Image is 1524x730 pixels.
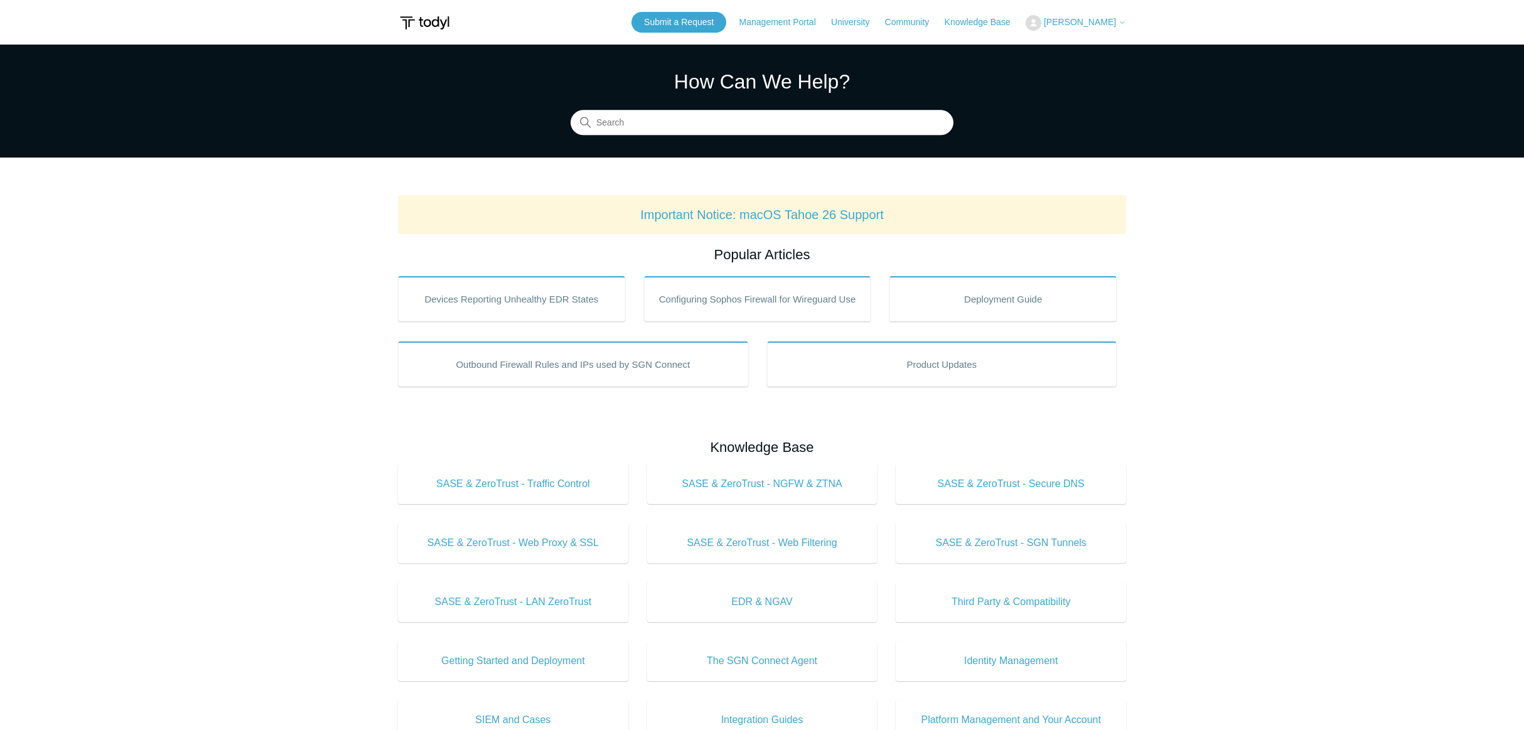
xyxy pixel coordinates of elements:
[666,535,859,550] span: SASE & ZeroTrust - Web Filtering
[915,594,1107,609] span: Third Party & Compatibility
[417,653,609,668] span: Getting Started and Deployment
[398,641,628,681] a: Getting Started and Deployment
[398,582,628,622] a: SASE & ZeroTrust - LAN ZeroTrust
[767,341,1117,387] a: Product Updates
[945,16,1023,29] a: Knowledge Base
[896,641,1126,681] a: Identity Management
[571,110,953,136] input: Search
[417,535,609,550] span: SASE & ZeroTrust - Web Proxy & SSL
[571,67,953,97] h1: How Can We Help?
[398,11,451,35] img: Todyl Support Center Help Center home page
[398,276,625,321] a: Devices Reporting Unhealthy EDR States
[647,582,877,622] a: EDR & NGAV
[831,16,882,29] a: University
[398,437,1126,458] h2: Knowledge Base
[417,594,609,609] span: SASE & ZeroTrust - LAN ZeroTrust
[640,208,884,222] a: Important Notice: macOS Tahoe 26 Support
[666,594,859,609] span: EDR & NGAV
[398,341,748,387] a: Outbound Firewall Rules and IPs used by SGN Connect
[739,16,829,29] a: Management Portal
[896,582,1126,622] a: Third Party & Compatibility
[666,712,859,727] span: Integration Guides
[417,712,609,727] span: SIEM and Cases
[915,535,1107,550] span: SASE & ZeroTrust - SGN Tunnels
[398,464,628,504] a: SASE & ZeroTrust - Traffic Control
[647,641,877,681] a: The SGN Connect Agent
[915,653,1107,668] span: Identity Management
[666,653,859,668] span: The SGN Connect Agent
[647,523,877,563] a: SASE & ZeroTrust - Web Filtering
[1044,17,1116,27] span: [PERSON_NAME]
[417,476,609,491] span: SASE & ZeroTrust - Traffic Control
[647,464,877,504] a: SASE & ZeroTrust - NGFW & ZTNA
[889,276,1117,321] a: Deployment Guide
[398,244,1126,265] h2: Popular Articles
[644,276,871,321] a: Configuring Sophos Firewall for Wireguard Use
[915,476,1107,491] span: SASE & ZeroTrust - Secure DNS
[1026,15,1126,31] button: [PERSON_NAME]
[885,16,942,29] a: Community
[915,712,1107,727] span: Platform Management and Your Account
[631,12,726,33] a: Submit a Request
[896,464,1126,504] a: SASE & ZeroTrust - Secure DNS
[666,476,859,491] span: SASE & ZeroTrust - NGFW & ZTNA
[896,523,1126,563] a: SASE & ZeroTrust - SGN Tunnels
[398,523,628,563] a: SASE & ZeroTrust - Web Proxy & SSL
